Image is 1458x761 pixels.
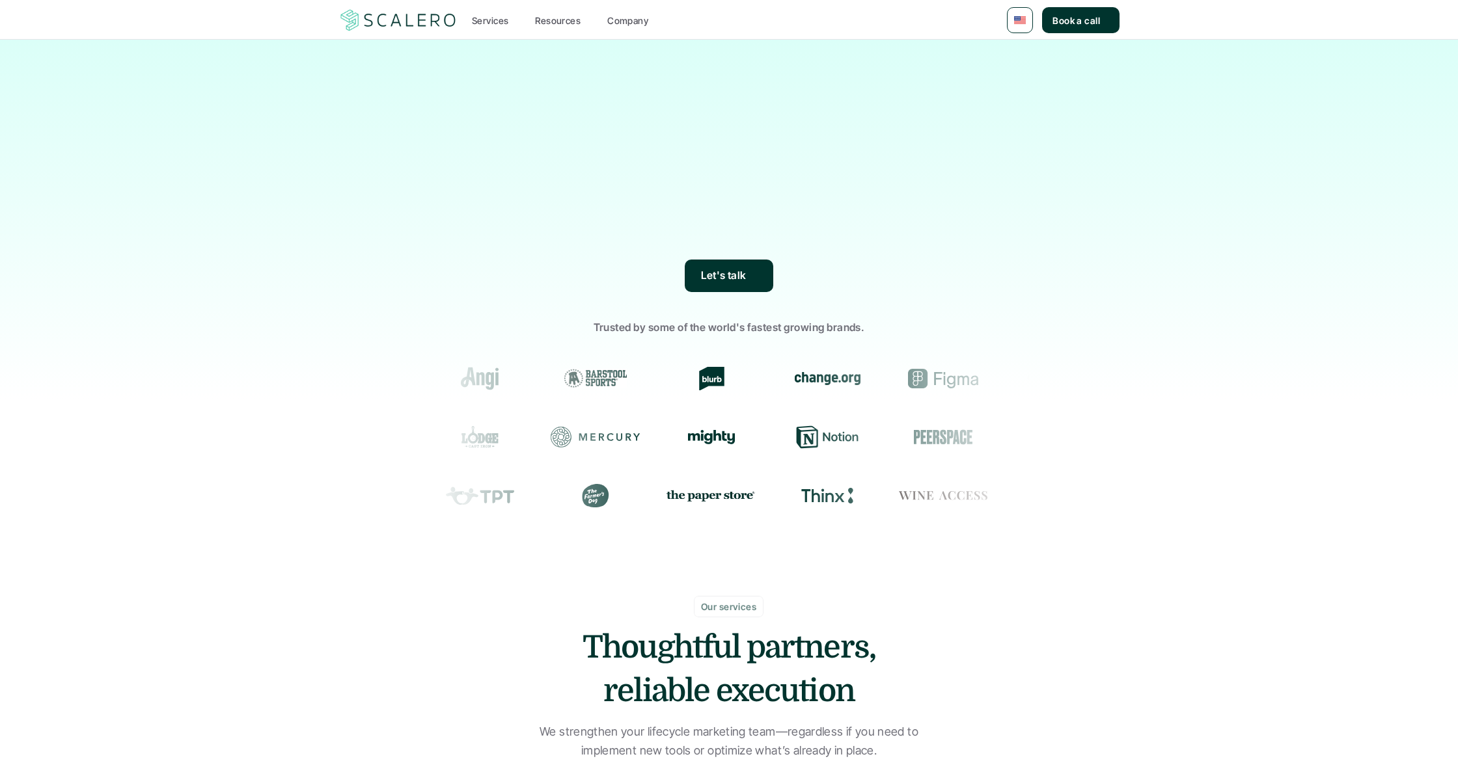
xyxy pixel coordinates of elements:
div: Notion [782,425,872,449]
div: The Farmer's Dog [551,484,640,507]
div: Lodge Cast Iron [435,425,525,449]
p: Company [607,14,648,27]
img: Scalero company logo [338,8,458,33]
p: We strengthen your lifecycle marketing team—regardless if you need to implement new tools or opti... [517,723,941,760]
div: Angi [435,367,525,390]
div: Peerspace [898,425,988,449]
div: change.org [782,367,872,390]
p: Resources [535,14,581,27]
div: Resy [1014,425,1104,449]
h2: Thoughtful partners, reliable execution [534,626,924,713]
img: Groome [1028,371,1090,386]
div: Figma [898,367,988,390]
a: Book a call [1042,7,1120,33]
p: Services [472,14,508,27]
p: Our services [701,600,756,613]
div: Mighty Networks [667,430,756,444]
p: Book a call [1052,14,1100,27]
img: the paper store [667,487,756,503]
div: Barstool [551,367,640,390]
p: From strategy to execution, we bring deep expertise in top lifecycle marketing platforms: [DOMAIN... [517,178,941,253]
div: Wine Access [898,484,988,507]
h1: The premier lifecycle marketing studio✨ [501,78,957,172]
div: Mercury [551,425,640,449]
div: Thinx [782,484,872,507]
p: Let's talk [701,267,747,284]
a: Scalero company logo [338,8,458,32]
div: Prose [1014,484,1104,507]
div: Blurb [667,367,756,390]
div: Teachers Pay Teachers [435,484,525,507]
a: Let's talk [685,260,773,292]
